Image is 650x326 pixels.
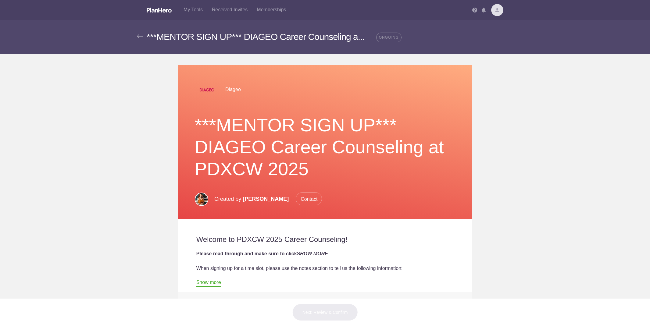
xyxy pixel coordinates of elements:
[196,280,221,287] a: Show more
[147,8,172,12] img: Logo white planhero
[482,8,486,12] img: Notifications
[376,33,402,42] span: ONGOING
[296,192,322,205] span: Contact
[491,4,503,16] img: Davatar
[196,235,454,244] h2: Welcome to PDXCW 2025 Career Counseling!
[472,8,477,12] img: Help icon
[137,34,143,38] img: Back arrow gray
[195,78,219,102] img: Untitled design
[147,32,365,42] span: ***MENTOR SIGN UP*** DIAGEO Career Counseling a...
[214,192,322,206] p: Created by
[195,114,455,180] h1: ***MENTOR SIGN UP*** DIAGEO Career Counseling at PDXCW 2025
[196,265,454,272] div: When signing up for a time slot, please use the notes section to tell us the following information:
[195,77,455,102] div: Diageo
[292,304,358,321] button: Next: Review & Confirm
[196,251,328,256] strong: Please read through and make sure to click
[195,193,208,206] img: Headshot 2023.1
[243,196,289,202] span: [PERSON_NAME]
[297,251,328,256] em: SHOW MORE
